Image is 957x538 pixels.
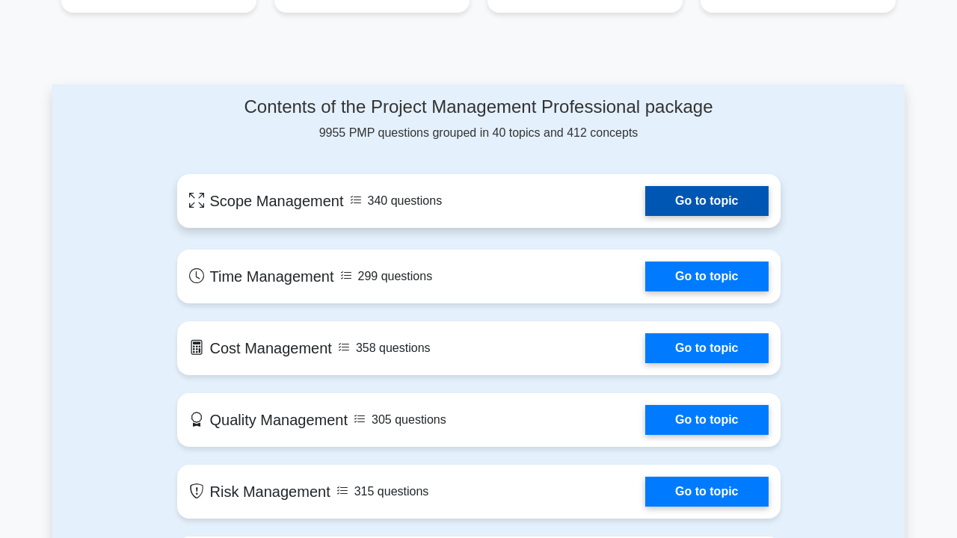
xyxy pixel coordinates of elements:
[645,333,768,363] a: Go to topic
[645,477,768,507] a: Go to topic
[645,405,768,435] a: Go to topic
[645,262,768,291] a: Go to topic
[645,186,768,216] a: Go to topic
[177,96,781,118] h4: Contents of the Project Management Professional package
[177,96,781,142] div: 9955 PMP questions grouped in 40 topics and 412 concepts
